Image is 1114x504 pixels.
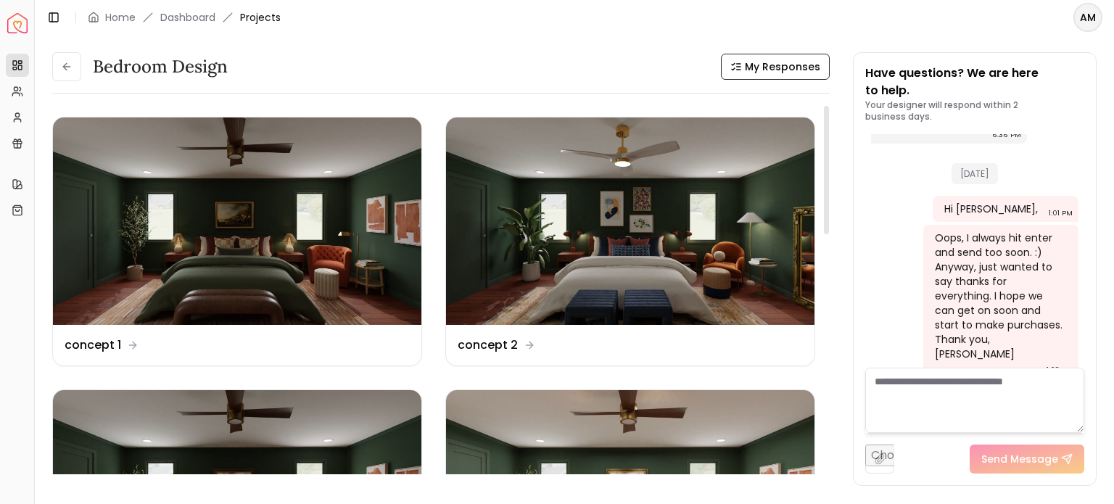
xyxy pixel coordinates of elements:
p: Your designer will respond within 2 business days. [865,99,1084,123]
div: Oops, I always hit enter and send too soon. :) Anyway, just wanted to say thanks for everything. ... [935,231,1065,361]
a: Home [105,10,136,25]
div: 1:01 PM [1049,206,1073,220]
img: Spacejoy Logo [7,13,28,33]
dd: concept 1 [65,336,121,354]
button: My Responses [721,54,830,80]
img: concept 1 [53,117,421,325]
a: concept 2concept 2 [445,117,815,366]
div: 6:36 PM [992,128,1021,142]
dd: concept 2 [458,336,518,354]
div: Hi [PERSON_NAME], [944,202,1038,216]
a: Dashboard [160,10,215,25]
a: concept 1concept 1 [52,117,422,366]
a: Spacejoy [7,13,28,33]
button: AM [1073,3,1102,32]
nav: breadcrumb [88,10,281,25]
span: Projects [240,10,281,25]
img: concept 2 [446,117,814,325]
span: My Responses [745,59,820,74]
h3: Bedroom design [93,55,228,78]
div: 1:02 PM [1047,363,1073,377]
span: [DATE] [952,163,998,184]
span: AM [1075,4,1101,30]
p: Have questions? We are here to help. [865,65,1084,99]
